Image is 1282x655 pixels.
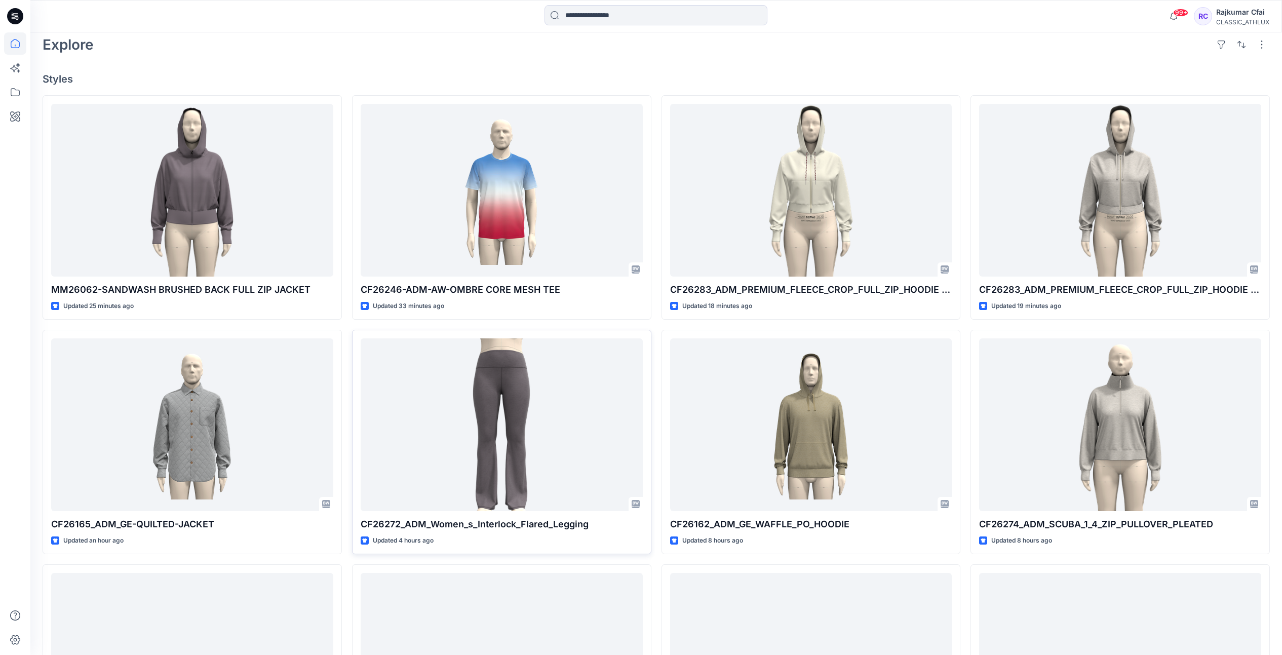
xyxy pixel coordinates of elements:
a: MM26062-SANDWASH BRUSHED BACK FULL ZIP JACKET [51,104,333,277]
a: CF26283_ADM_PREMIUM_FLEECE_CROP_FULL_ZIP_HOODIE OPT-2 [979,104,1261,277]
p: Updated 8 hours ago [682,535,743,546]
p: CF26272_ADM_Women_s_Interlock_Flared_Legging [361,517,643,531]
div: RC [1194,7,1212,25]
p: Updated 8 hours ago [991,535,1052,546]
p: CF26246-ADM-AW-OMBRE CORE MESH TEE [361,283,643,297]
a: CF26165_ADM_GE-QUILTED-JACKET [51,338,333,511]
div: CLASSIC_ATHLUX [1216,18,1269,26]
p: MM26062-SANDWASH BRUSHED BACK FULL ZIP JACKET [51,283,333,297]
p: Updated an hour ago [63,535,124,546]
a: CF26274_ADM_SCUBA_1_4_ZIP_PULLOVER_PLEATED [979,338,1261,511]
div: Rajkumar Cfai [1216,6,1269,18]
p: CF26283_ADM_PREMIUM_FLEECE_CROP_FULL_ZIP_HOODIE OPT-2 [979,283,1261,297]
a: CF26272_ADM_Women_s_Interlock_Flared_Legging [361,338,643,511]
p: CF26274_ADM_SCUBA_1_4_ZIP_PULLOVER_PLEATED [979,517,1261,531]
p: Updated 19 minutes ago [991,301,1061,312]
span: 99+ [1173,9,1188,17]
p: CF26165_ADM_GE-QUILTED-JACKET [51,517,333,531]
p: CF26283_ADM_PREMIUM_FLEECE_CROP_FULL_ZIP_HOODIE OPT-1 [670,283,952,297]
h4: Styles [43,73,1270,85]
p: Updated 25 minutes ago [63,301,134,312]
a: CF26246-ADM-AW-OMBRE CORE MESH TEE [361,104,643,277]
p: Updated 4 hours ago [373,535,434,546]
h2: Explore [43,36,94,53]
p: CF26162_ADM_GE_WAFFLE_PO_HOODIE [670,517,952,531]
p: Updated 18 minutes ago [682,301,752,312]
a: CF26283_ADM_PREMIUM_FLEECE_CROP_FULL_ZIP_HOODIE OPT-1 [670,104,952,277]
a: CF26162_ADM_GE_WAFFLE_PO_HOODIE [670,338,952,511]
p: Updated 33 minutes ago [373,301,444,312]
